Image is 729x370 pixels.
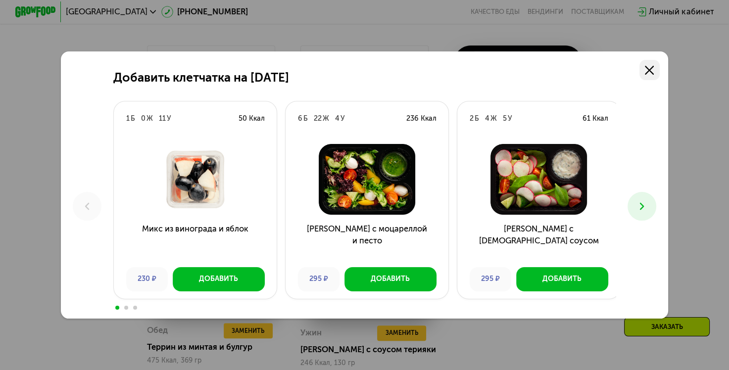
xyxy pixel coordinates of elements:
div: 236 Ккал [406,114,437,124]
div: 50 Ккал [239,114,265,124]
div: 230 ₽ [126,267,168,291]
div: 1 [126,114,130,124]
div: Ж [323,114,329,124]
h2: Добавить клетчатка на [DATE] [113,71,289,85]
div: Ж [490,114,497,124]
button: Добавить [173,267,265,291]
div: 6 [298,114,302,124]
h3: Микс из винограда и яблок [114,223,277,260]
div: Б [131,114,135,124]
div: 295 ₽ [298,267,340,291]
div: У [167,114,171,124]
div: 0 [141,114,146,124]
div: 22 [314,114,322,124]
img: Микс из винограда и яблок [122,144,268,215]
button: Добавить [344,267,437,291]
div: Добавить [199,274,238,284]
div: У [508,114,512,124]
div: 61 Ккал [583,114,608,124]
div: 4 [335,114,340,124]
div: Добавить [371,274,410,284]
div: Б [303,114,308,124]
h3: [PERSON_NAME] с [DEMOGRAPHIC_DATA] соусом [457,223,620,260]
div: 11 [159,114,166,124]
img: Салат с греческим соусом [465,144,612,215]
div: У [340,114,345,124]
div: 295 ₽ [470,267,511,291]
h3: [PERSON_NAME] с моцареллой и песто [286,223,448,260]
button: Добавить [516,267,608,291]
div: Добавить [542,274,582,284]
div: Ж [146,114,153,124]
div: 2 [470,114,474,124]
div: Б [475,114,479,124]
div: 4 [485,114,489,124]
div: 5 [503,114,507,124]
img: Салат с моцареллой и песто [293,144,440,215]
